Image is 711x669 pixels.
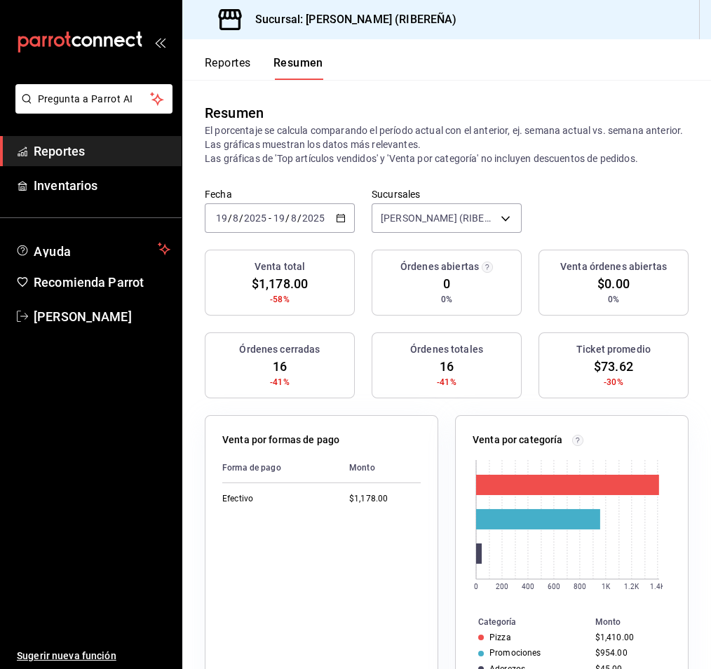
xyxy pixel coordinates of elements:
[297,212,302,224] span: /
[489,648,541,658] div: Promociones
[496,583,508,590] text: 200
[595,633,665,642] div: $1,410.00
[228,212,232,224] span: /
[590,614,688,630] th: Monto
[443,274,450,293] span: 0
[222,453,338,483] th: Forma de pago
[441,293,452,306] span: 0%
[269,212,271,224] span: -
[290,212,297,224] input: --
[34,307,170,326] span: [PERSON_NAME]
[205,102,264,123] div: Resumen
[302,212,325,224] input: ----
[270,376,290,388] span: -41%
[604,376,623,388] span: -30%
[38,92,151,107] span: Pregunta a Parrot AI
[273,56,323,80] button: Resumen
[597,274,630,293] span: $0.00
[522,583,534,590] text: 400
[273,212,285,224] input: --
[473,433,563,447] p: Venta por categoría
[10,102,172,116] a: Pregunta a Parrot AI
[372,189,522,199] label: Sucursales
[243,212,267,224] input: ----
[205,123,689,165] p: El porcentaje se calcula comparando el período actual con el anterior, ej. semana actual vs. sema...
[34,273,170,292] span: Recomienda Parrot
[437,376,456,388] span: -41%
[624,583,639,590] text: 1.2K
[595,648,665,658] div: $954.00
[205,56,251,80] button: Reportes
[252,274,308,293] span: $1,178.00
[489,633,511,642] div: Pizza
[222,493,327,505] div: Efectivo
[574,583,586,590] text: 800
[474,583,478,590] text: 0
[239,212,243,224] span: /
[400,259,479,274] h3: Órdenes abiertas
[17,649,170,663] span: Sugerir nueva función
[608,293,619,306] span: 0%
[594,357,633,376] span: $73.62
[244,11,456,28] h3: Sucursal: [PERSON_NAME] (RIBEREÑA)
[154,36,165,48] button: open_drawer_menu
[440,357,454,376] span: 16
[232,212,239,224] input: --
[34,142,170,161] span: Reportes
[273,357,287,376] span: 16
[456,614,590,630] th: Categoría
[239,342,320,357] h3: Órdenes cerradas
[602,583,611,590] text: 1K
[560,259,667,274] h3: Venta órdenes abiertas
[410,342,483,357] h3: Órdenes totales
[205,189,355,199] label: Fecha
[576,342,651,357] h3: Ticket promedio
[650,583,665,590] text: 1.4K
[548,583,560,590] text: 600
[285,212,290,224] span: /
[215,212,228,224] input: --
[349,493,421,505] div: $1,178.00
[222,433,339,447] p: Venta por formas de pago
[338,453,421,483] th: Monto
[255,259,305,274] h3: Venta total
[34,176,170,195] span: Inventarios
[381,211,496,225] span: [PERSON_NAME] (RIBEREÑA)
[205,56,323,80] div: navigation tabs
[15,84,172,114] button: Pregunta a Parrot AI
[270,293,290,306] span: -58%
[34,241,152,257] span: Ayuda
